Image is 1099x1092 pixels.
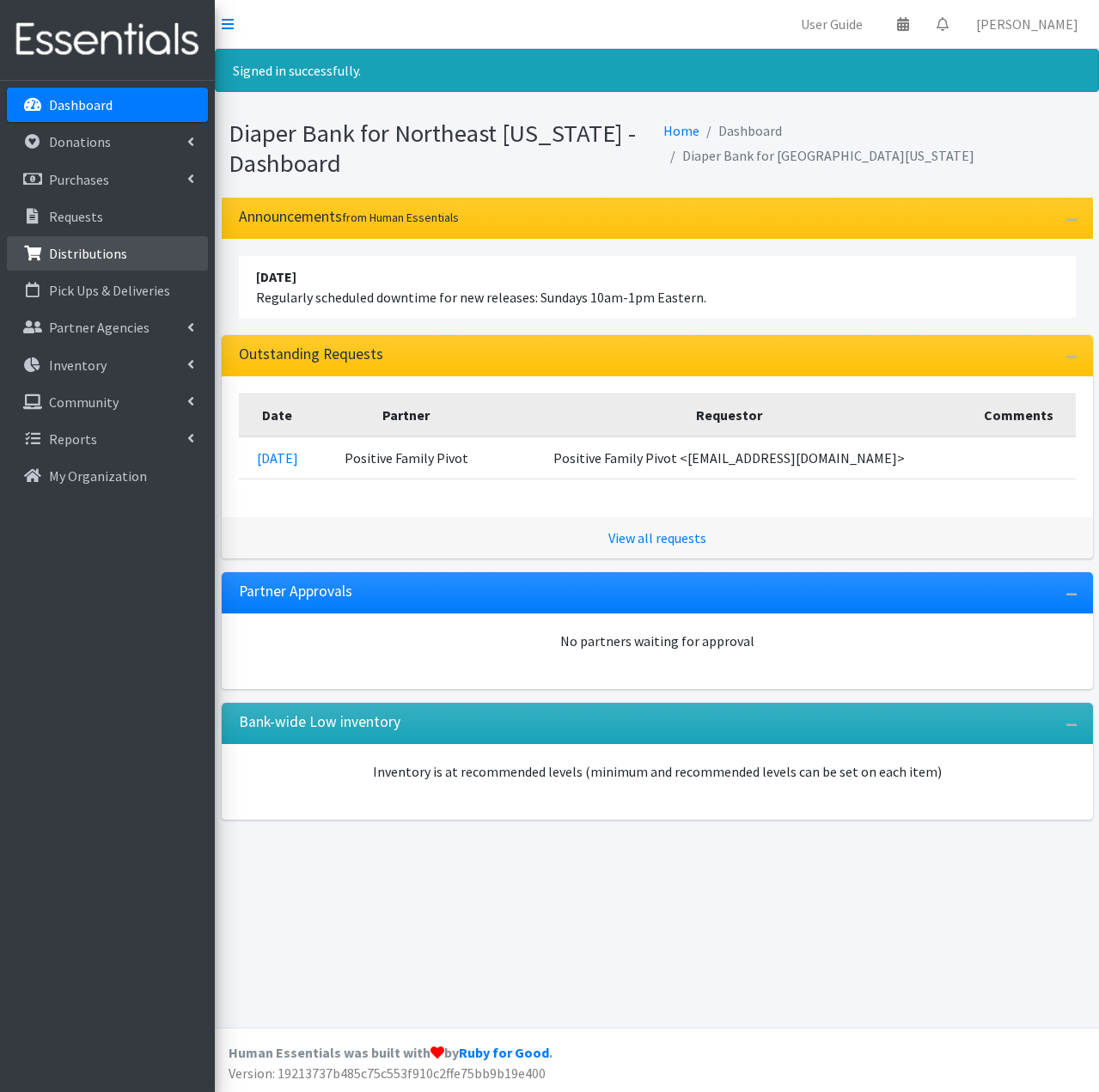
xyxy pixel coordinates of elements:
p: Inventory is at recommended levels (minimum and recommended levels can be set on each item) [239,761,1076,782]
td: Positive Family Pivot <[EMAIL_ADDRESS][DOMAIN_NAME]> [497,436,962,479]
a: Reports [7,422,208,456]
p: Inventory [49,357,107,374]
div: Signed in successfully. [215,49,1099,92]
p: Community [49,393,119,411]
p: Requests [49,208,103,225]
li: Regularly scheduled downtime for new releases: Sundays 10am-1pm Eastern. [239,256,1076,318]
li: Dashboard [699,119,782,143]
p: Partner Agencies [49,319,150,336]
a: User Guide [787,7,876,41]
h3: Partner Approvals [239,583,352,601]
a: Partner Agencies [7,310,208,345]
a: Inventory [7,348,208,382]
a: Distributions [7,236,208,271]
a: Requests [7,199,208,234]
a: Pick Ups & Deliveries [7,273,208,308]
h1: Diaper Bank for Northeast [US_STATE] - Dashboard [229,119,651,178]
h3: Outstanding Requests [239,345,383,363]
div: No partners waiting for approval [239,631,1076,651]
th: Comments [962,394,1075,437]
p: Pick Ups & Deliveries [49,282,170,299]
img: HumanEssentials [7,11,208,69]
h3: Announcements [239,208,459,226]
p: Donations [49,133,111,150]
p: Purchases [49,171,109,188]
a: My Organization [7,459,208,493]
a: Ruby for Good [459,1044,549,1061]
a: Community [7,385,208,419]
a: Purchases [7,162,208,197]
a: View all requests [608,529,706,546]
h3: Bank-wide Low inventory [239,713,400,731]
a: [DATE] [257,449,298,467]
a: Home [663,122,699,139]
p: My Organization [49,467,147,485]
p: Distributions [49,245,127,262]
small: from Human Essentials [342,210,459,225]
a: Dashboard [7,88,208,122]
a: [PERSON_NAME] [962,7,1092,41]
strong: Human Essentials was built with by . [229,1044,553,1061]
strong: [DATE] [256,268,296,285]
th: Date [239,394,316,437]
th: Requestor [497,394,962,437]
p: Dashboard [49,96,113,113]
th: Partner [316,394,497,437]
span: Version: 19213737b485c75c553f910c2ffe75bb9b19e400 [229,1065,546,1082]
td: Positive Family Pivot [316,436,497,479]
p: Reports [49,430,97,448]
a: Donations [7,125,208,159]
li: Diaper Bank for [GEOGRAPHIC_DATA][US_STATE] [663,143,974,168]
